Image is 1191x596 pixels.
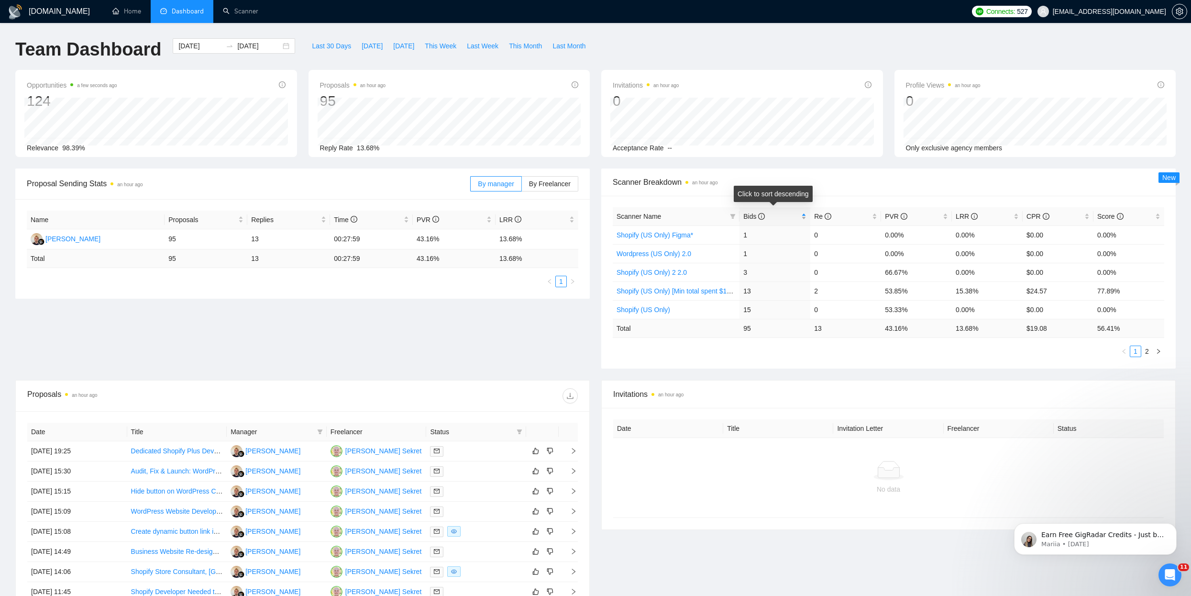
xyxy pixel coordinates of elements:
li: Previous Page [544,276,555,287]
td: 0 [810,244,881,263]
button: setting [1172,4,1187,19]
td: [DATE] 19:25 [27,441,127,461]
th: Title [127,423,227,441]
span: Status [430,427,513,437]
button: Last 30 Days [307,38,356,54]
td: 13 [247,249,330,268]
span: filter [315,425,325,439]
td: 13.68 % [952,319,1023,337]
td: 53.33% [881,300,952,319]
span: Connects: [986,6,1015,17]
span: mail [434,508,440,514]
a: VS[PERSON_NAME] Sekret [331,567,422,575]
span: Score [1097,213,1123,220]
li: 2 [1141,346,1153,357]
span: -- [668,144,672,152]
li: Next Page [567,276,578,287]
th: Proposals [165,211,247,229]
div: [PERSON_NAME] Sekret [345,446,422,456]
button: like [530,485,541,497]
a: 1 [556,276,566,287]
span: Only exclusive agency members [906,144,1003,152]
td: 66.67% [881,263,952,281]
td: 0.00% [881,225,952,244]
td: 00:27:59 [330,249,413,268]
span: dislike [547,588,553,596]
div: [PERSON_NAME] Sekret [345,466,422,476]
span: mail [434,448,440,454]
div: [PERSON_NAME] Sekret [345,486,422,496]
th: Date [27,423,127,441]
td: 1 [739,244,810,263]
td: 00:27:59 [330,229,413,249]
span: like [532,548,539,555]
span: info-circle [971,213,978,220]
span: mail [434,589,440,595]
span: left [1121,349,1127,354]
td: 1 [739,225,810,244]
a: searchScanner [223,7,258,15]
img: gigradar-bm.png [238,511,244,517]
img: AS [231,526,243,538]
a: VS[PERSON_NAME] Sekret [331,467,422,474]
button: dislike [544,506,556,517]
th: Invitation Letter [833,419,943,438]
span: Scanner Breakdown [613,176,1164,188]
a: Shopify Developer Needed to Rebuild Landing Page + Beta Checkout Flow [131,588,354,596]
td: 13 [810,319,881,337]
a: Audit, Fix & Launch: WordPress Funnel + FluentCommunity (4-Day Sprint) [131,467,352,475]
img: VS [331,485,342,497]
span: filter [515,425,524,439]
span: mail [434,569,440,574]
a: Shopify Store Consultant, [GEOGRAPHIC_DATA] or Surrounding [131,568,325,575]
span: dislike [547,548,553,555]
td: 3 [739,263,810,281]
td: 53.85% [881,281,952,300]
span: swap-right [226,42,233,50]
p: Earn Free GigRadar Credits - Just by Sharing Your Story! 💬 Want more credits for sending proposal... [42,27,165,37]
span: Time [334,216,357,224]
span: 527 [1017,6,1027,17]
time: an hour ago [692,180,717,185]
td: 13 [739,281,810,300]
div: [PERSON_NAME] [245,526,300,537]
td: [DATE] 15:30 [27,461,127,482]
span: mail [434,529,440,534]
button: This Month [504,38,547,54]
span: 13.68% [357,144,379,152]
span: Last Month [552,41,585,51]
img: AS [231,566,243,578]
a: VS[PERSON_NAME] Sekret [331,587,422,595]
td: 0.00% [1093,300,1164,319]
img: AS [231,445,243,457]
img: AS [231,546,243,558]
span: Bids [743,213,765,220]
a: Shopify (US Only) Figma* [617,231,693,239]
a: homeHome [112,7,141,15]
a: Shopify (US Only) [617,306,670,314]
td: 0.00% [1093,244,1164,263]
span: info-circle [758,213,765,220]
td: $0.00 [1023,225,1093,244]
button: like [530,526,541,537]
td: $0.00 [1023,263,1093,281]
img: gigradar-bm.png [238,571,244,578]
a: AS[PERSON_NAME] [231,467,300,474]
span: setting [1172,8,1187,15]
span: PVR [885,213,907,220]
div: [PERSON_NAME] [245,566,300,577]
td: 0.00% [952,300,1023,319]
span: dislike [547,447,553,455]
button: Last Month [547,38,591,54]
img: AS [31,233,43,245]
div: [PERSON_NAME] [45,234,100,244]
td: $ 19.08 [1023,319,1093,337]
span: right [570,279,575,284]
img: gigradar-bm.png [238,551,244,558]
th: Freelancer [944,419,1054,438]
td: $0.00 [1023,244,1093,263]
span: Proposals [320,79,386,91]
button: like [530,546,541,557]
span: right [1156,349,1161,354]
a: Hide button on WordPress Custom Post Type when another value is True [131,487,348,495]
